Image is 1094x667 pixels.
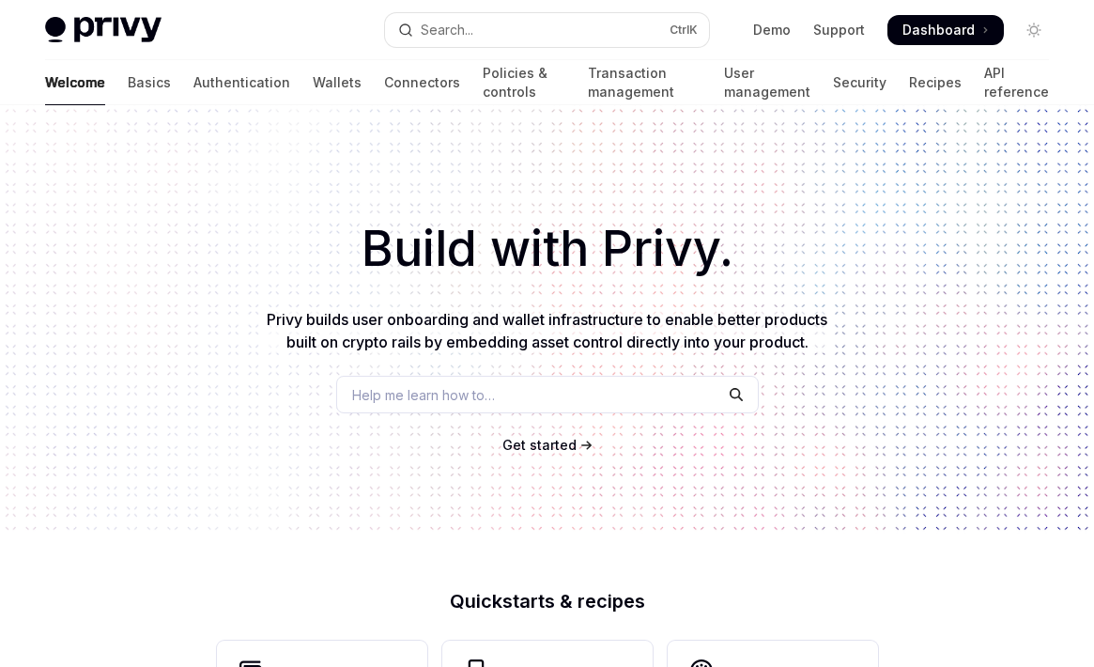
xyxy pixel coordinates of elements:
button: Open search [385,13,710,47]
a: Security [833,60,886,105]
span: Ctrl K [670,23,698,38]
a: Support [813,21,865,39]
a: User management [724,60,810,105]
a: API reference [984,60,1049,105]
a: Basics [128,60,171,105]
span: Dashboard [902,21,975,39]
a: Recipes [909,60,962,105]
img: light logo [45,17,162,43]
a: Wallets [313,60,362,105]
a: Dashboard [887,15,1004,45]
span: Help me learn how to… [352,385,495,405]
div: Search... [421,19,473,41]
a: Welcome [45,60,105,105]
a: Policies & controls [483,60,565,105]
a: Authentication [193,60,290,105]
button: Toggle dark mode [1019,15,1049,45]
span: Privy builds user onboarding and wallet infrastructure to enable better products built on crypto ... [267,310,827,351]
a: Demo [753,21,791,39]
a: Connectors [384,60,460,105]
h2: Quickstarts & recipes [217,592,878,611]
span: Get started [502,437,577,453]
a: Get started [502,436,577,455]
h1: Build with Privy. [30,212,1064,286]
a: Transaction management [588,60,701,105]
